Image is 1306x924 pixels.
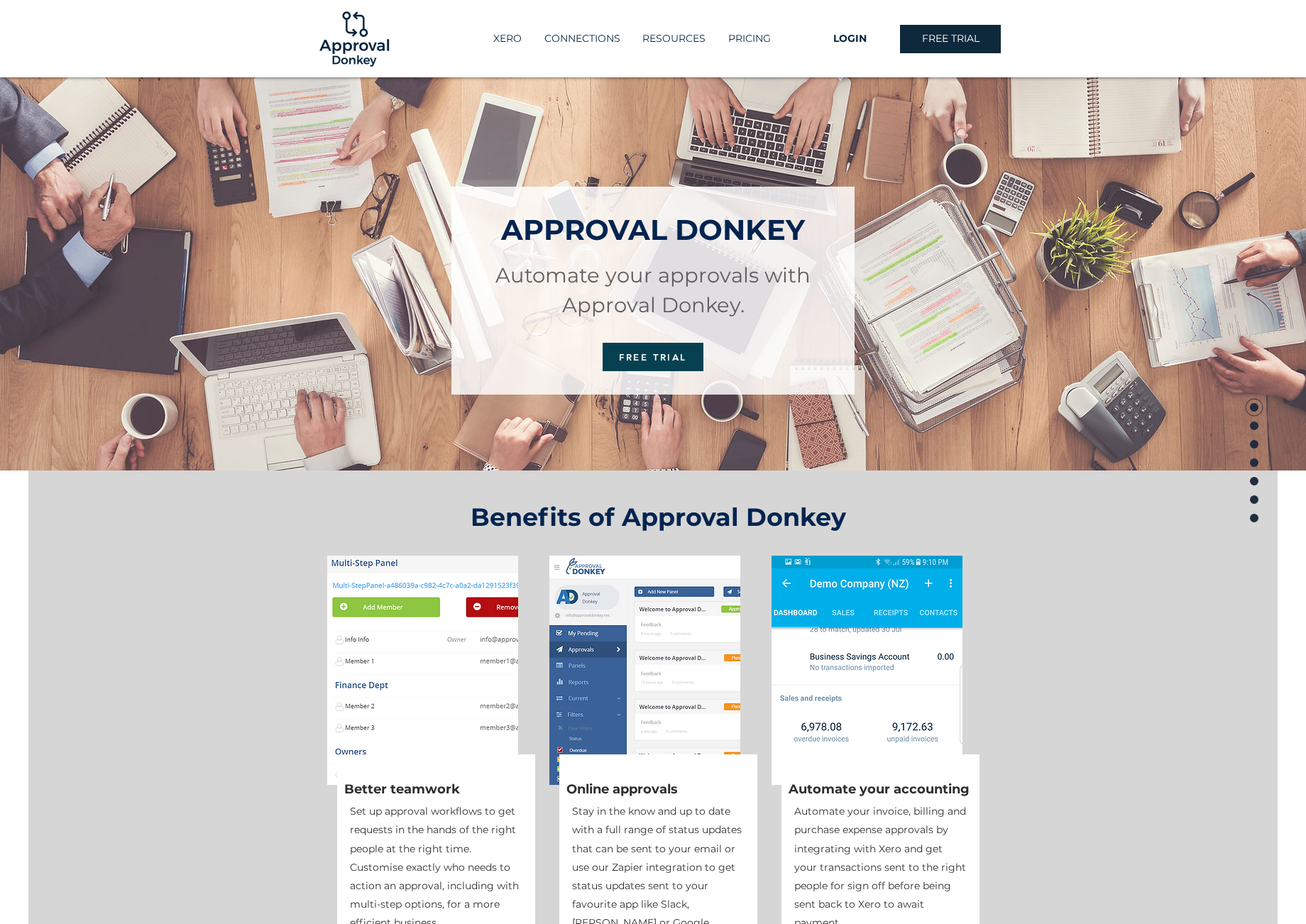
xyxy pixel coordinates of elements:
[1244,398,1264,526] nav: Page
[549,556,740,785] img: Dashboard info_ad.net.PNG
[344,781,460,797] span: Better teamwork
[631,27,716,50] div: RESOURCES
[537,27,627,50] p: CONNECTIONS
[789,781,970,797] span: Automate your accounting
[635,27,713,50] p: RESOURCES
[501,212,805,247] span: APPROVAL DONKEY
[603,343,703,371] a: FREE TRIAL
[532,27,631,50] a: CONNECTIONS
[464,27,799,50] nav: Site
[900,25,1001,53] a: FREE TRIAL
[486,27,529,50] p: XERO
[327,556,518,785] img: Step Panel Members.PNG
[772,556,962,785] img: Screenshot_20170731-211026.png
[566,781,678,797] span: Online approvals
[922,32,979,46] span: FREE TRIAL
[495,263,811,317] span: Automate your approvals with Approval Donkey.
[833,32,867,46] span: LOGIN
[482,27,532,50] a: XERO
[471,502,846,532] span: Benefits of Approval Donkey
[619,351,687,363] span: FREE TRIAL
[716,27,781,50] a: PRICING
[316,1,393,77] img: Logo-01.png
[799,25,900,53] a: LOGIN
[721,27,778,50] p: PRICING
